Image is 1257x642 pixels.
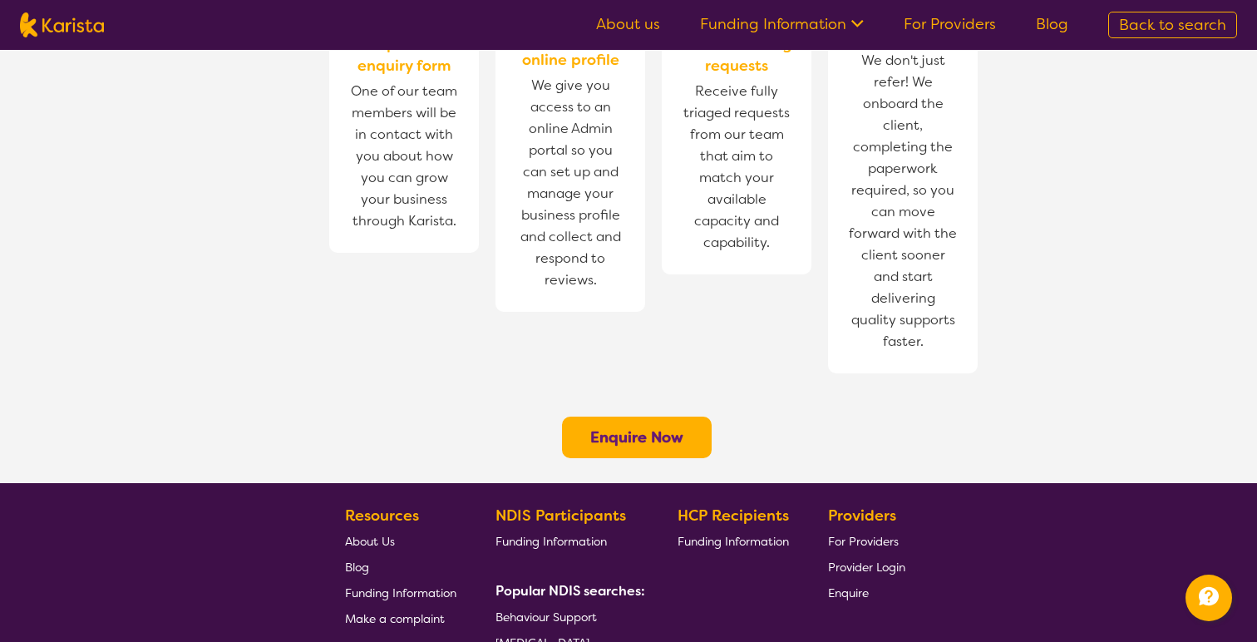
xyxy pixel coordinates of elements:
[1186,575,1232,621] button: Channel Menu
[1036,14,1068,34] a: Blog
[512,71,628,295] span: We give you access to an online Admin portal so you can set up and manage your business profile a...
[562,417,712,458] button: Enquire Now
[828,585,869,600] span: Enquire
[345,534,395,549] span: About Us
[346,77,462,236] span: One of our team members will be in contact with you about how you can grow your business through ...
[495,528,638,554] a: Funding Information
[345,554,456,580] a: Blog
[20,12,104,37] img: Karista logo
[828,506,896,526] b: Providers
[495,506,626,526] b: NDIS Participants
[495,610,597,625] span: Behaviour Support
[678,534,789,549] span: Funding Information
[346,33,462,77] span: Complete the enquiry form
[345,560,369,575] span: Blog
[495,582,645,600] b: Popular NDIS searches:
[495,534,607,549] span: Funding Information
[596,14,660,34] a: About us
[904,14,996,34] a: For Providers
[345,506,419,526] b: Resources
[678,77,795,258] span: Receive fully triaged requests from our team that aim to match your available capacity and capabi...
[828,580,905,605] a: Enquire
[700,14,864,34] a: Funding Information
[1119,15,1226,35] span: Back to search
[345,611,445,626] span: Make a complaint
[345,585,456,600] span: Funding Information
[845,46,961,357] span: We don't just refer! We onboard the client, completing the paperwork required, so you can move fo...
[345,580,456,605] a: Funding Information
[495,604,638,630] a: Behaviour Support
[828,554,905,580] a: Provider Login
[590,427,683,447] a: Enquire Now
[828,528,905,554] a: For Providers
[828,560,905,575] span: Provider Login
[678,33,795,77] span: Start receiving requests
[345,605,456,631] a: Make a complaint
[1108,12,1237,38] a: Back to search
[678,528,789,554] a: Funding Information
[678,506,789,526] b: HCP Recipients
[345,528,456,554] a: About Us
[828,534,899,549] span: For Providers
